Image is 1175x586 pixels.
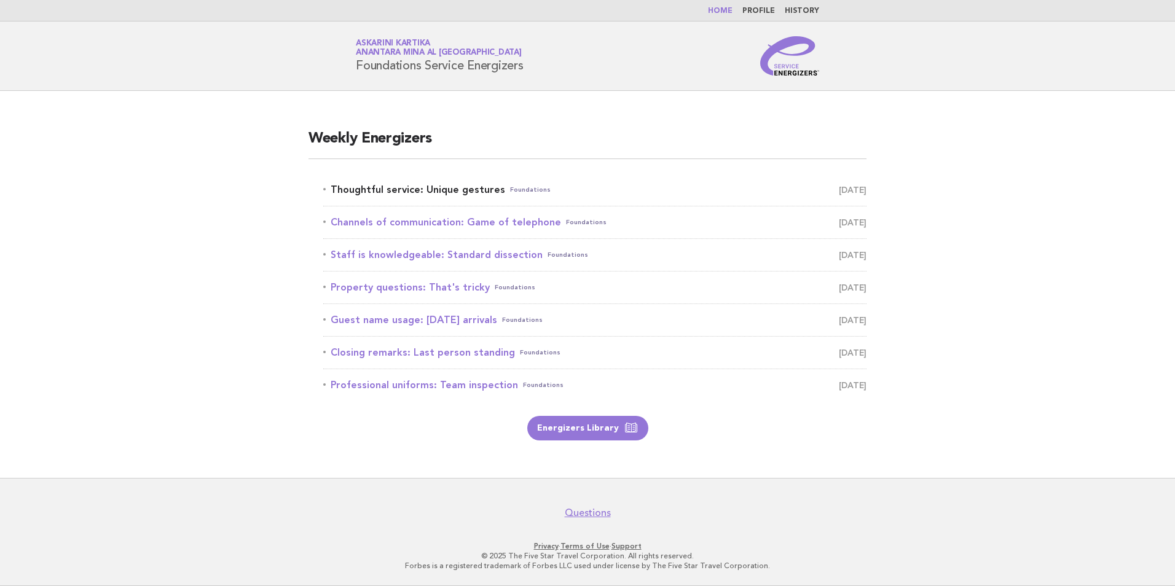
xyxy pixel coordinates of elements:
[839,311,867,329] span: [DATE]
[323,214,867,231] a: Channels of communication: Game of telephoneFoundations [DATE]
[356,49,522,57] span: Anantara Mina al [GEOGRAPHIC_DATA]
[839,214,867,231] span: [DATE]
[742,7,775,15] a: Profile
[785,7,819,15] a: History
[565,507,611,519] a: Questions
[211,561,964,571] p: Forbes is a registered trademark of Forbes LLC used under license by The Five Star Travel Corpora...
[566,214,607,231] span: Foundations
[548,246,588,264] span: Foundations
[308,129,867,159] h2: Weekly Energizers
[211,541,964,551] p: · ·
[502,311,543,329] span: Foundations
[356,39,522,57] a: Askarini KartikaAnantara Mina al [GEOGRAPHIC_DATA]
[560,542,610,550] a: Terms of Use
[323,344,867,361] a: Closing remarks: Last person standingFoundations [DATE]
[510,181,551,198] span: Foundations
[760,36,819,76] img: Service Energizers
[527,416,648,440] a: Energizers Library
[323,181,867,198] a: Thoughtful service: Unique gesturesFoundations [DATE]
[323,279,867,296] a: Property questions: That's trickyFoundations [DATE]
[323,246,867,264] a: Staff is knowledgeable: Standard dissectionFoundations [DATE]
[611,542,642,550] a: Support
[839,377,867,394] span: [DATE]
[839,344,867,361] span: [DATE]
[839,181,867,198] span: [DATE]
[323,377,867,394] a: Professional uniforms: Team inspectionFoundations [DATE]
[323,311,867,329] a: Guest name usage: [DATE] arrivalsFoundations [DATE]
[523,377,564,394] span: Foundations
[708,7,733,15] a: Home
[356,40,524,72] h1: Foundations Service Energizers
[495,279,535,296] span: Foundations
[839,279,867,296] span: [DATE]
[211,551,964,561] p: © 2025 The Five Star Travel Corporation. All rights reserved.
[520,344,560,361] span: Foundations
[534,542,559,550] a: Privacy
[839,246,867,264] span: [DATE]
